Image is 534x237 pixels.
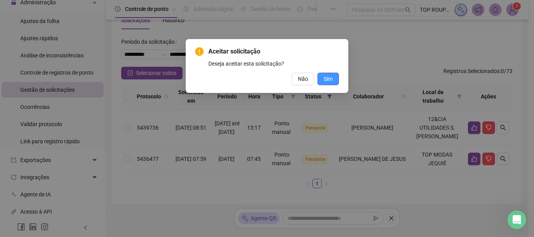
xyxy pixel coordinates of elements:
iframe: Intercom live chat [507,210,526,229]
button: Sim [317,73,339,85]
div: Deseja aceitar esta solicitação? [208,59,339,68]
span: Sim [324,75,333,83]
span: Não [298,75,308,83]
span: Aceitar solicitação [208,47,339,56]
button: Não [292,73,314,85]
span: exclamation-circle [195,47,204,56]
